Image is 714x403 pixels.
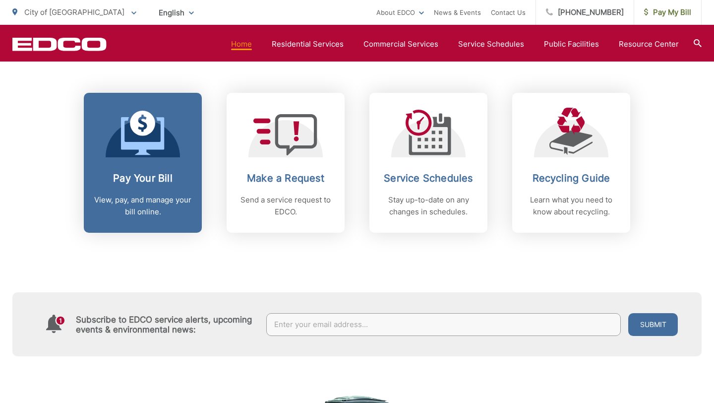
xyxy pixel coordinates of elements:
span: English [151,4,201,21]
p: Stay up-to-date on any changes in schedules. [379,194,477,218]
span: City of [GEOGRAPHIC_DATA] [24,7,124,17]
h2: Pay Your Bill [94,172,192,184]
a: Public Facilities [544,38,599,50]
span: Pay My Bill [644,6,691,18]
a: EDCD logo. Return to the homepage. [12,37,107,51]
a: Recycling Guide Learn what you need to know about recycling. [512,93,630,233]
h2: Make a Request [237,172,335,184]
p: View, pay, and manage your bill online. [94,194,192,218]
p: Learn what you need to know about recycling. [522,194,620,218]
a: Pay Your Bill View, pay, and manage your bill online. [84,93,202,233]
a: Resource Center [619,38,679,50]
input: Enter your email address... [266,313,621,336]
h2: Service Schedules [379,172,477,184]
a: Make a Request Send a service request to EDCO. [227,93,345,233]
h4: Subscribe to EDCO service alerts, upcoming events & environmental news: [76,315,256,335]
a: Service Schedules Stay up-to-date on any changes in schedules. [369,93,487,233]
a: Contact Us [491,6,526,18]
a: News & Events [434,6,481,18]
h2: Recycling Guide [522,172,620,184]
a: Service Schedules [458,38,524,50]
a: Home [231,38,252,50]
a: About EDCO [376,6,424,18]
p: Send a service request to EDCO. [237,194,335,218]
a: Residential Services [272,38,344,50]
a: Commercial Services [363,38,438,50]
